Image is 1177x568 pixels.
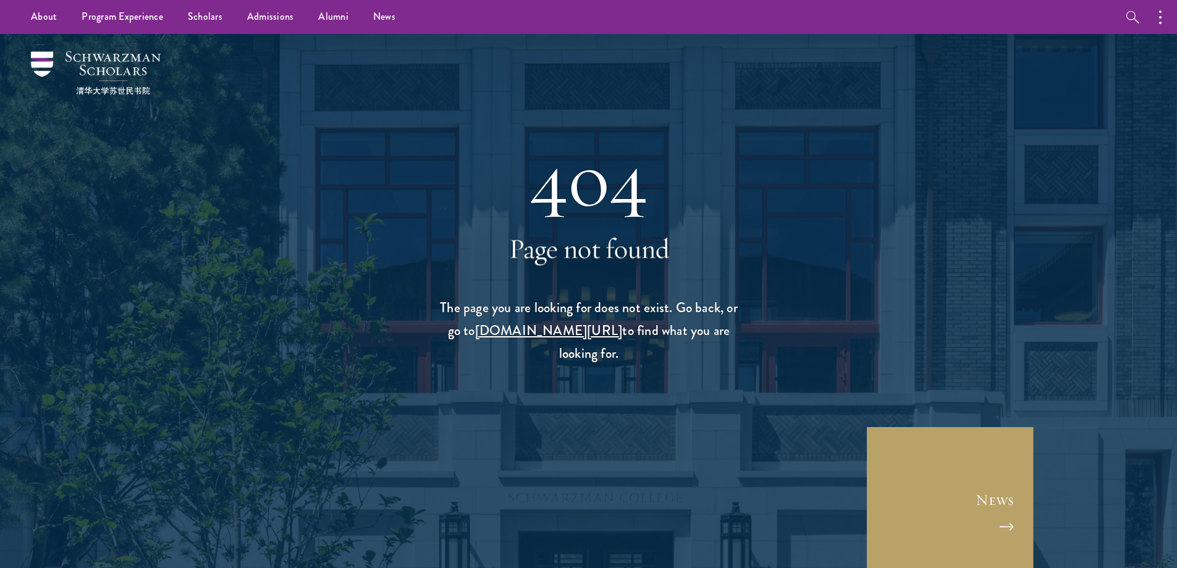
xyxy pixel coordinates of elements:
a: [DOMAIN_NAME][URL] [475,320,622,341]
div: 404 [437,148,740,213]
h1: Page not found [437,231,740,266]
img: Schwarzman Scholars [31,51,161,95]
p: The page you are looking for does not exist. Go back, or go to to find what you are looking for. [437,297,740,365]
